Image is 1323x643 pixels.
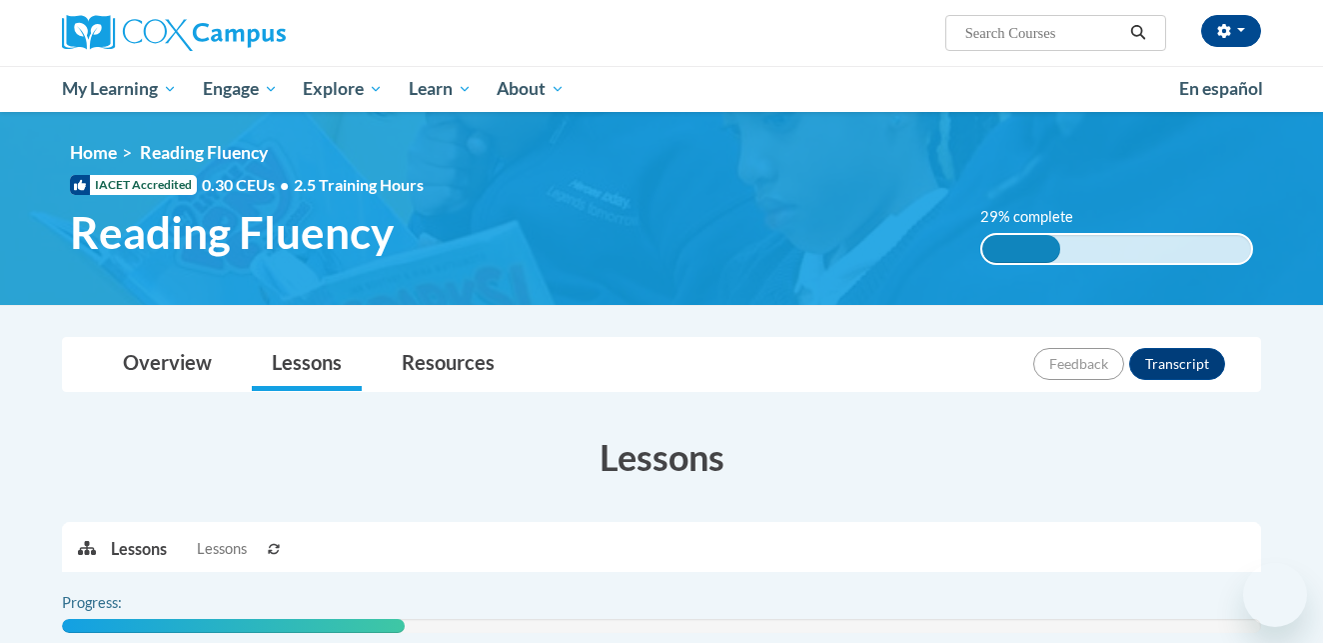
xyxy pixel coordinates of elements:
a: About [485,66,579,112]
span: Explore [303,77,383,101]
a: My Learning [49,66,190,112]
h3: Lessons [62,432,1261,482]
a: Resources [382,338,515,391]
a: Learn [396,66,485,112]
img: Cox Campus [62,15,286,51]
label: Progress: [62,592,177,614]
a: En español [1166,68,1276,110]
span: Reading Fluency [140,142,268,163]
button: Search [1123,21,1153,45]
a: Engage [190,66,291,112]
span: • [280,175,289,194]
span: 2.5 Training Hours [294,175,424,194]
iframe: Button to launch messaging window [1243,563,1307,627]
span: Reading Fluency [70,206,394,259]
span: 0.30 CEUs [202,174,294,196]
input: Search Courses [963,21,1123,45]
button: Transcript [1129,348,1225,380]
label: 29% complete [980,206,1095,228]
button: Account Settings [1201,15,1261,47]
div: 29% complete [982,235,1060,263]
p: Lessons [111,538,167,560]
div: Main menu [32,66,1291,112]
span: IACET Accredited [70,175,197,195]
span: About [497,77,565,101]
span: My Learning [62,77,177,101]
span: En español [1179,78,1263,99]
a: Cox Campus [62,15,442,51]
a: Lessons [252,338,362,391]
span: Learn [409,77,472,101]
a: Overview [103,338,232,391]
span: Engage [203,77,278,101]
button: Feedback [1033,348,1124,380]
span: Lessons [197,538,247,560]
a: Home [70,142,117,163]
a: Explore [290,66,396,112]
